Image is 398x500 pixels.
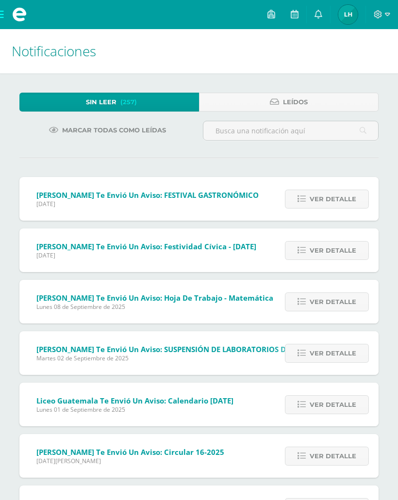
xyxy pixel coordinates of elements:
span: Ver detalle [310,344,356,362]
span: [DATE] [36,251,256,259]
span: [PERSON_NAME] te envió un aviso: Festividad Cívica - [DATE] [36,242,256,251]
input: Busca una notificación aquí [203,121,378,140]
span: [PERSON_NAME] te envió un aviso: FESTIVAL GASTRONÓMICO [36,190,259,200]
span: Ver detalle [310,293,356,311]
span: Lunes 01 de Septiembre de 2025 [36,405,233,414]
span: Sin leer [86,93,116,111]
span: Liceo Guatemala te envió un aviso: Calendario [DATE] [36,396,233,405]
span: [DATE] [36,200,259,208]
span: Marcar todas como leídas [62,121,166,139]
span: Ver detalle [310,242,356,259]
span: [DATE][PERSON_NAME] [36,457,224,465]
span: Ver detalle [310,396,356,414]
span: [PERSON_NAME] te envió un aviso: Circular 16-2025 [36,447,224,457]
span: [PERSON_NAME] te envió un aviso: Hoja de trabajo - Matemática [36,293,273,303]
a: Marcar todas como leídas [37,121,178,140]
span: Ver detalle [310,190,356,208]
img: c6888fa527246755325a1e0a56ea49c6.png [338,5,358,24]
span: Notificaciones [12,42,96,60]
a: Leídos [199,93,379,112]
span: Leídos [283,93,308,111]
span: Ver detalle [310,447,356,465]
span: Lunes 08 de Septiembre de 2025 [36,303,273,311]
a: Sin leer(257) [19,93,199,112]
span: (257) [120,93,137,111]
